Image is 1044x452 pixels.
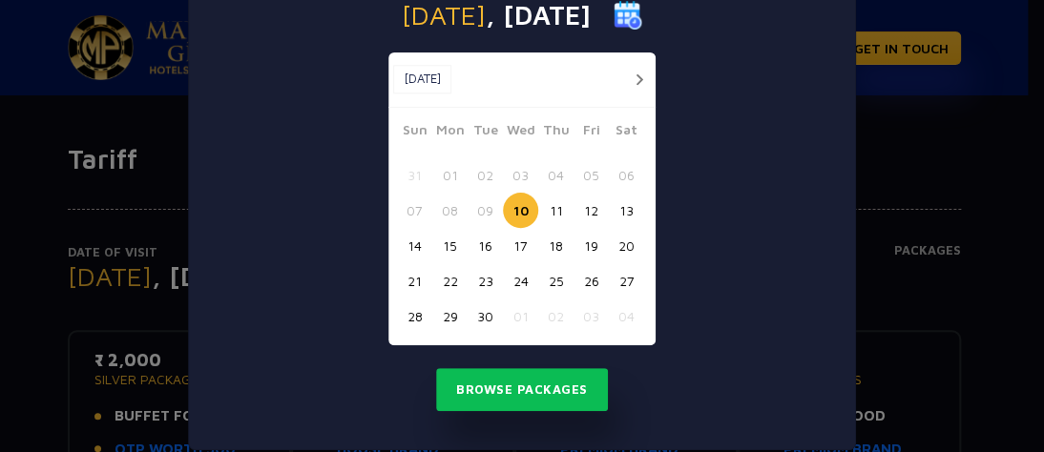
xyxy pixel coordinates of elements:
[397,263,432,298] button: 21
[609,263,644,298] button: 27
[486,2,591,29] span: , [DATE]
[393,65,451,93] button: [DATE]
[609,193,644,228] button: 13
[538,263,574,298] button: 25
[614,1,642,30] img: calender icon
[432,157,468,193] button: 01
[432,119,468,146] span: Mon
[468,298,503,334] button: 30
[432,193,468,228] button: 08
[538,298,574,334] button: 02
[574,157,609,193] button: 05
[468,157,503,193] button: 02
[397,157,432,193] button: 31
[432,298,468,334] button: 29
[538,119,574,146] span: Thu
[574,263,609,298] button: 26
[397,193,432,228] button: 07
[503,193,538,228] button: 10
[609,119,644,146] span: Sat
[503,298,538,334] button: 01
[503,263,538,298] button: 24
[609,157,644,193] button: 06
[468,263,503,298] button: 23
[574,119,609,146] span: Fri
[436,368,608,412] button: Browse Packages
[574,193,609,228] button: 12
[609,228,644,263] button: 20
[574,298,609,334] button: 03
[538,193,574,228] button: 11
[432,263,468,298] button: 22
[538,157,574,193] button: 04
[397,228,432,263] button: 14
[397,298,432,334] button: 28
[468,119,503,146] span: Tue
[432,228,468,263] button: 15
[503,157,538,193] button: 03
[468,193,503,228] button: 09
[397,119,432,146] span: Sun
[503,119,538,146] span: Wed
[538,228,574,263] button: 18
[503,228,538,263] button: 17
[402,2,486,29] span: [DATE]
[468,228,503,263] button: 16
[609,298,644,334] button: 04
[574,228,609,263] button: 19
